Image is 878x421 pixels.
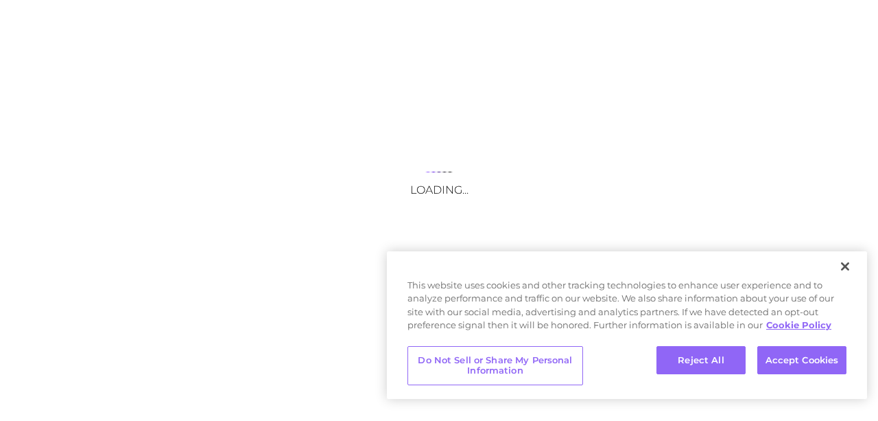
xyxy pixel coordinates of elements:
button: Accept Cookies [757,346,846,375]
button: Reject All [656,346,746,375]
button: Do Not Sell or Share My Personal Information, Opens the preference center dialog [407,346,583,385]
div: Privacy [387,251,867,399]
div: This website uses cookies and other tracking technologies to enhance user experience and to analy... [387,279,867,339]
div: Cookie banner [387,251,867,399]
button: Close [830,251,860,282]
h3: Loading... [302,183,576,196]
a: More information about your privacy, opens in a new tab [766,319,831,330]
